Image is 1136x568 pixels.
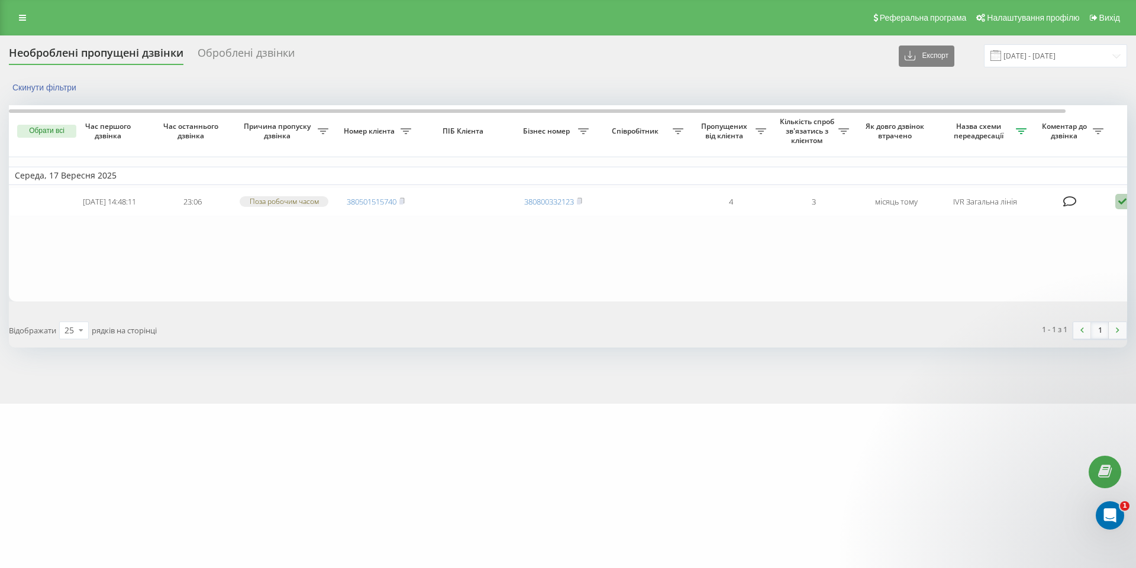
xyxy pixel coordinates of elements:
[938,187,1032,216] td: IVR Загальна лінія
[68,187,151,216] td: [DATE] 14:48:11
[347,196,396,207] a: 380501515740
[1042,323,1067,335] div: 1 - 1 з 1
[772,187,855,216] td: 3
[198,47,295,65] div: Оброблені дзвінки
[1038,122,1093,140] span: Коментар до дзвінка
[92,325,157,336] span: рядків на сторінці
[160,122,224,140] span: Час останнього дзвінка
[1099,13,1120,22] span: Вихід
[17,125,76,138] button: Обрати всі
[601,126,673,136] span: Співробітник
[880,13,967,22] span: Реферальна програма
[1120,501,1129,511] span: 1
[78,122,141,140] span: Час першого дзвінка
[240,196,328,206] div: Поза робочим часом
[778,117,838,145] span: Кількість спроб зв'язатись з клієнтом
[518,126,578,136] span: Бізнес номер
[987,13,1079,22] span: Налаштування профілю
[524,196,574,207] a: 380800332123
[427,126,502,136] span: ПІБ Клієнта
[944,122,1016,140] span: Назва схеми переадресації
[340,126,401,136] span: Номер клієнта
[64,324,74,336] div: 25
[9,82,82,93] button: Скинути фільтри
[9,47,183,65] div: Необроблені пропущені дзвінки
[899,46,954,67] button: Експорт
[689,187,772,216] td: 4
[151,187,234,216] td: 23:06
[695,122,756,140] span: Пропущених від клієнта
[864,122,928,140] span: Як довго дзвінок втрачено
[855,187,938,216] td: місяць тому
[1096,501,1124,530] iframe: Intercom live chat
[1091,322,1109,339] a: 1
[9,325,56,336] span: Відображати
[240,122,318,140] span: Причина пропуску дзвінка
